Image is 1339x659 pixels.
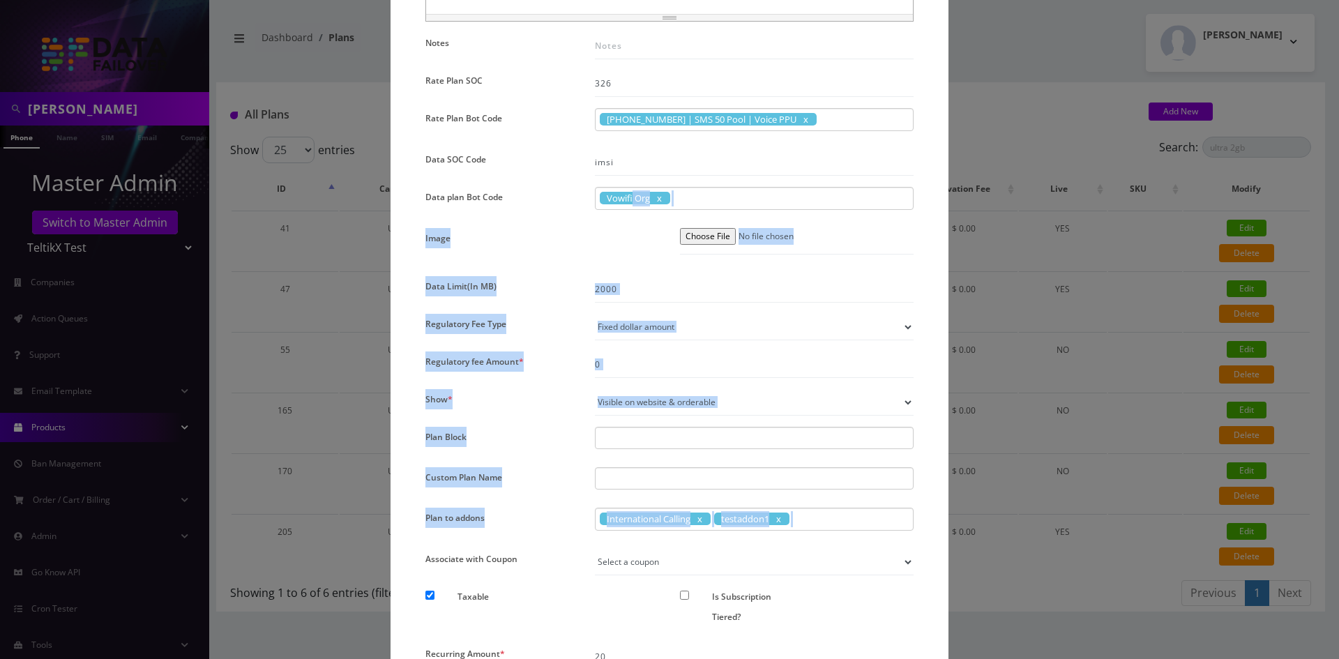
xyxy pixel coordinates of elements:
label: Rate Plan SOC [425,70,483,91]
input: Rate Plan SOC [595,70,914,97]
input: Data SOC Code [595,149,914,176]
label: Notes [425,33,449,53]
span: testaddon1 [714,513,789,525]
label: Data SOC Code [425,149,486,169]
label: Plan to addons [425,508,485,528]
label: Data Limit(In MB) [425,276,497,296]
label: Custom Plan Name [425,467,502,487]
label: Regulatory Fee Type [425,314,506,334]
label: Rate Plan Bot Code [425,108,502,128]
input: Data Limit [595,276,914,303]
span: [PHONE_NUMBER] | SMS 50 Pool | Voice PPU [600,113,817,126]
input: Notes [595,33,914,59]
input: Regulatory fee Amount [595,351,914,378]
span: Vowifi Org [600,192,670,204]
span: International Calling [600,513,711,525]
label: Taxable [457,586,489,607]
div: resize [426,15,913,21]
label: Data plan Bot Code [425,187,503,207]
label: Is Subscription Tiered? [712,586,787,627]
label: Regulatory fee Amount [425,351,524,372]
label: Image [425,228,451,248]
label: Associate with Coupon [425,549,517,569]
label: Show [425,389,453,409]
label: Plan Block [425,427,467,447]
